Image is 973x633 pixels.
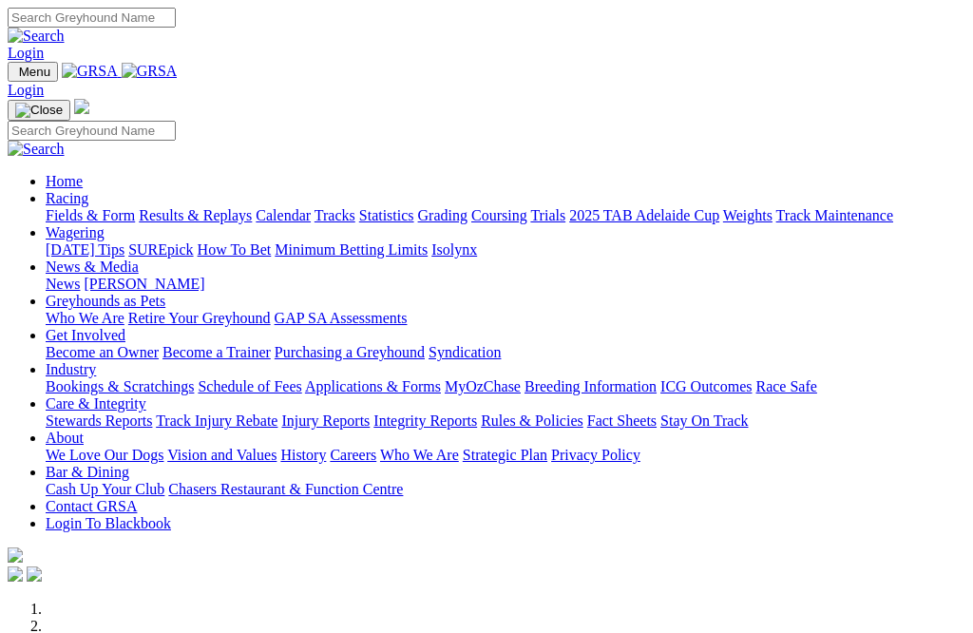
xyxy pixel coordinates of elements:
img: GRSA [122,63,178,80]
a: ICG Outcomes [660,378,752,394]
a: Tracks [315,207,355,223]
a: Isolynx [431,241,477,258]
a: Vision and Values [167,447,277,463]
a: Schedule of Fees [198,378,301,394]
a: News [46,276,80,292]
a: News & Media [46,259,139,275]
a: Fact Sheets [587,412,657,429]
a: Race Safe [755,378,816,394]
button: Toggle navigation [8,62,58,82]
a: [PERSON_NAME] [84,276,204,292]
a: Rules & Policies [481,412,583,429]
a: Stewards Reports [46,412,152,429]
div: Bar & Dining [46,481,965,498]
img: Close [15,103,63,118]
a: MyOzChase [445,378,521,394]
a: Privacy Policy [551,447,640,463]
a: Who We Are [380,447,459,463]
a: Careers [330,447,376,463]
a: Grading [418,207,467,223]
a: Care & Integrity [46,395,146,412]
img: GRSA [62,63,118,80]
a: Minimum Betting Limits [275,241,428,258]
a: Wagering [46,224,105,240]
a: Retire Your Greyhound [128,310,271,326]
a: Track Injury Rebate [156,412,277,429]
a: Applications & Forms [305,378,441,394]
div: Greyhounds as Pets [46,310,965,327]
a: Login [8,45,44,61]
div: Racing [46,207,965,224]
div: News & Media [46,276,965,293]
div: Get Involved [46,344,965,361]
img: Search [8,28,65,45]
input: Search [8,8,176,28]
a: 2025 TAB Adelaide Cup [569,207,719,223]
a: Breeding Information [525,378,657,394]
a: Weights [723,207,773,223]
a: Bar & Dining [46,464,129,480]
a: Calendar [256,207,311,223]
a: We Love Our Dogs [46,447,163,463]
div: Wagering [46,241,965,259]
a: About [46,430,84,446]
a: Home [46,173,83,189]
img: twitter.svg [27,566,42,582]
a: Greyhounds as Pets [46,293,165,309]
a: Integrity Reports [373,412,477,429]
a: Strategic Plan [463,447,547,463]
span: Menu [19,65,50,79]
a: Results & Replays [139,207,252,223]
a: Trials [530,207,565,223]
a: Fields & Form [46,207,135,223]
input: Search [8,121,176,141]
a: Industry [46,361,96,377]
div: Care & Integrity [46,412,965,430]
a: Coursing [471,207,527,223]
a: How To Bet [198,241,272,258]
a: Become an Owner [46,344,159,360]
a: Track Maintenance [776,207,893,223]
a: Chasers Restaurant & Function Centre [168,481,403,497]
div: Industry [46,378,965,395]
a: [DATE] Tips [46,241,124,258]
a: Purchasing a Greyhound [275,344,425,360]
a: GAP SA Assessments [275,310,408,326]
a: Login [8,82,44,98]
a: History [280,447,326,463]
a: Racing [46,190,88,206]
img: facebook.svg [8,566,23,582]
img: Search [8,141,65,158]
a: Login To Blackbook [46,515,171,531]
a: Injury Reports [281,412,370,429]
button: Toggle navigation [8,100,70,121]
a: SUREpick [128,241,193,258]
a: Become a Trainer [162,344,271,360]
a: Cash Up Your Club [46,481,164,497]
a: Contact GRSA [46,498,137,514]
img: logo-grsa-white.png [74,99,89,114]
a: Get Involved [46,327,125,343]
img: logo-grsa-white.png [8,547,23,563]
a: Who We Are [46,310,124,326]
div: About [46,447,965,464]
a: Syndication [429,344,501,360]
a: Bookings & Scratchings [46,378,194,394]
a: Statistics [359,207,414,223]
a: Stay On Track [660,412,748,429]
